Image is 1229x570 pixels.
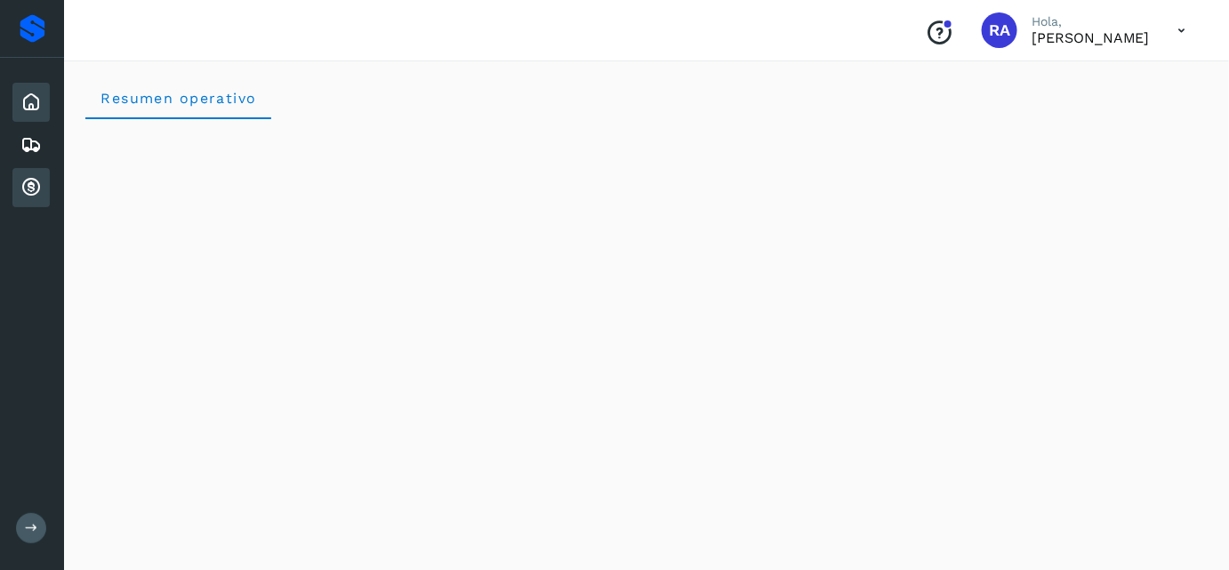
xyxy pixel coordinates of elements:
div: Inicio [12,83,50,122]
p: Hola, [1032,14,1150,29]
p: ROGELIO ALVAREZ PALOMO [1032,29,1150,46]
span: Resumen operativo [100,90,257,107]
div: Embarques [12,125,50,165]
div: Cuentas por cobrar [12,168,50,207]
